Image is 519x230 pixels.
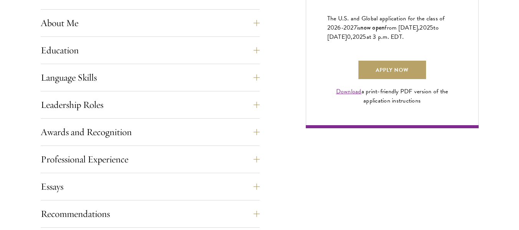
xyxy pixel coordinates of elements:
button: Recommendations [41,205,260,223]
button: Leadership Roles [41,96,260,114]
a: Apply Now [358,61,426,79]
span: 202 [353,32,363,41]
span: to [DATE] [327,23,439,41]
span: now open [360,23,385,32]
button: Essays [41,177,260,196]
span: , [351,32,352,41]
span: 6 [337,23,341,32]
span: 0 [347,32,351,41]
span: is [357,23,361,32]
span: 5 [430,23,433,32]
button: Education [41,41,260,60]
span: from [DATE], [385,23,420,32]
button: Awards and Recognition [41,123,260,141]
span: 5 [363,32,366,41]
button: Language Skills [41,68,260,87]
span: The U.S. and Global application for the class of 202 [327,14,445,32]
span: at 3 p.m. EDT. [366,32,404,41]
span: 202 [420,23,430,32]
div: a print-friendly PDF version of the application instructions [327,87,457,105]
span: 7 [354,23,357,32]
button: About Me [41,14,260,32]
button: Professional Experience [41,150,260,169]
a: Download [336,87,361,96]
span: -202 [341,23,354,32]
